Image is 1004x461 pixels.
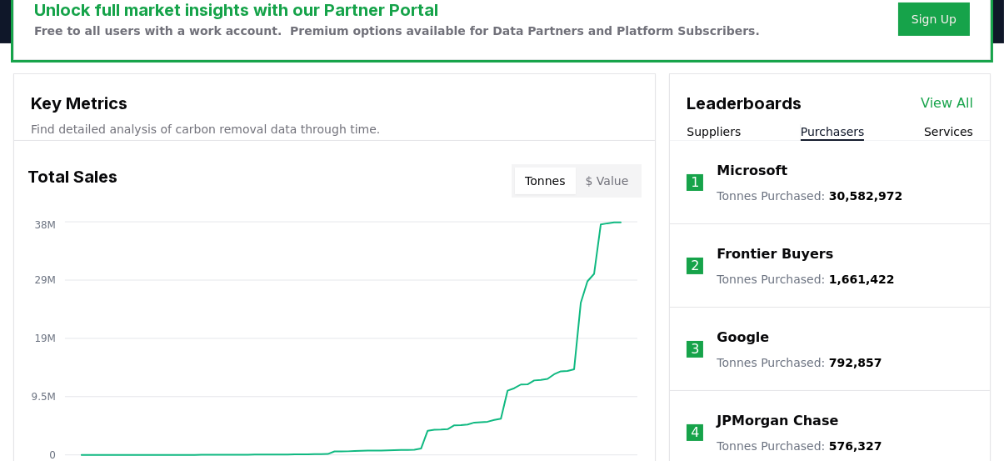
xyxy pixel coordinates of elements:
[31,91,638,116] h3: Key Metrics
[687,91,802,116] h3: Leaderboards
[691,339,699,359] p: 3
[717,271,894,288] p: Tonnes Purchased :
[32,391,56,403] tspan: 9.5M
[829,439,882,453] span: 576,327
[34,333,56,344] tspan: 19M
[829,189,903,203] span: 30,582,972
[717,438,882,454] p: Tonnes Purchased :
[34,23,760,39] p: Free to all users with a work account. Premium options available for Data Partners and Platform S...
[34,274,56,286] tspan: 29M
[27,164,117,198] h3: Total Sales
[34,219,56,231] tspan: 38M
[515,168,575,194] button: Tonnes
[687,123,741,140] button: Suppliers
[576,168,639,194] button: $ Value
[31,121,638,138] p: Find detailed analysis of carbon removal data through time.
[717,354,882,371] p: Tonnes Purchased :
[717,328,769,348] a: Google
[717,188,902,204] p: Tonnes Purchased :
[49,449,56,461] tspan: 0
[717,411,838,431] a: JPMorgan Chase
[924,123,973,140] button: Services
[912,11,957,28] a: Sign Up
[717,244,833,264] a: Frontier Buyers
[691,256,699,276] p: 2
[801,123,865,140] button: Purchasers
[829,273,895,286] span: 1,661,422
[691,423,699,443] p: 4
[829,356,882,369] span: 792,857
[691,173,699,193] p: 1
[921,93,973,113] a: View All
[898,3,970,36] button: Sign Up
[717,161,787,181] a: Microsoft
